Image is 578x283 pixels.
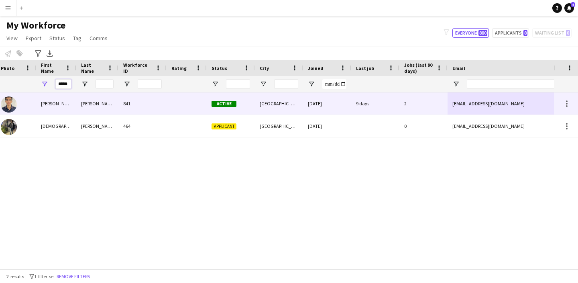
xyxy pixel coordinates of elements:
[212,65,227,71] span: Status
[55,79,71,89] input: First Name Filter Input
[46,33,68,43] a: Status
[123,62,152,74] span: Workforce ID
[26,35,41,42] span: Export
[76,92,118,115] div: [PERSON_NAME]
[96,79,114,89] input: Last Name Filter Input
[303,92,351,115] div: [DATE]
[492,28,529,38] button: Applicants8
[36,92,76,115] div: [PERSON_NAME]
[308,80,315,88] button: Open Filter Menu
[255,92,303,115] div: [GEOGRAPHIC_DATA]
[523,30,527,36] span: 8
[452,28,489,38] button: Everyone880
[1,96,17,113] img: Krish Panjwani
[171,65,187,71] span: Rating
[226,79,250,89] input: Status Filter Input
[452,65,465,71] span: Email
[255,115,303,137] div: [GEOGRAPHIC_DATA]
[260,65,269,71] span: City
[41,62,62,74] span: First Name
[308,65,324,71] span: Joined
[55,272,92,281] button: Remove filters
[90,35,108,42] span: Comms
[303,115,351,137] div: [DATE]
[36,115,76,137] div: [DEMOGRAPHIC_DATA]
[212,80,219,88] button: Open Filter Menu
[76,115,118,137] div: [PERSON_NAME]
[399,115,448,137] div: 0
[212,101,236,107] span: Active
[564,3,574,13] a: 4
[41,80,48,88] button: Open Filter Menu
[81,80,88,88] button: Open Filter Menu
[571,2,575,7] span: 4
[478,30,487,36] span: 880
[138,79,162,89] input: Workforce ID Filter Input
[399,92,448,115] div: 2
[70,33,85,43] a: Tag
[356,65,374,71] span: Last job
[49,35,65,42] span: Status
[6,19,65,31] span: My Workforce
[3,33,21,43] a: View
[22,33,45,43] a: Export
[118,92,167,115] div: 841
[260,80,267,88] button: Open Filter Menu
[212,123,236,129] span: Applicant
[452,80,460,88] button: Open Filter Menu
[6,35,18,42] span: View
[1,65,14,71] span: Photo
[34,273,55,279] span: 1 filter set
[45,49,55,58] app-action-btn: Export XLSX
[118,115,167,137] div: 464
[404,62,433,74] span: Jobs (last 90 days)
[1,119,17,135] img: Krishna Latha Raveendran
[351,92,399,115] div: 9 days
[81,62,104,74] span: Last Name
[33,49,43,58] app-action-btn: Advanced filters
[322,79,346,89] input: Joined Filter Input
[73,35,81,42] span: Tag
[274,79,298,89] input: City Filter Input
[86,33,111,43] a: Comms
[123,80,130,88] button: Open Filter Menu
